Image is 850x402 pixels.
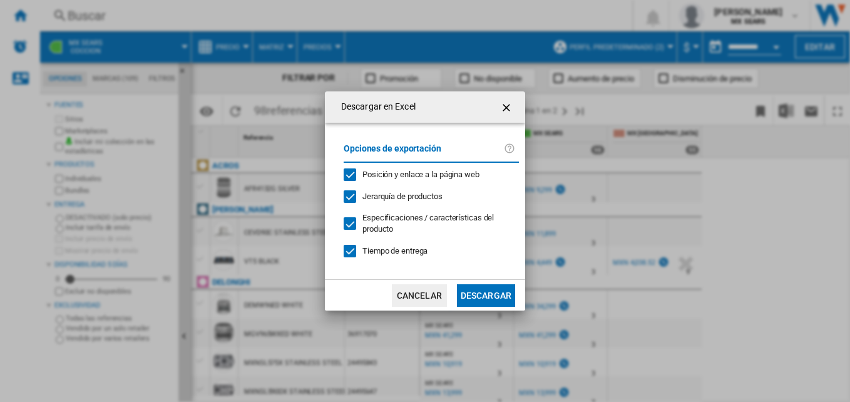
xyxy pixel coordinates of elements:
md-checkbox: Posición y enlace a la página web [344,169,509,181]
span: Jerarquía de productos [362,192,443,201]
ng-md-icon: getI18NText('BUTTONS.CLOSE_DIALOG') [500,100,515,115]
span: Posición y enlace a la página web [362,170,479,179]
button: Cancelar [392,284,447,307]
span: Especificaciones / características del producto [362,213,494,234]
h4: Descargar en Excel [335,101,416,113]
md-checkbox: Jerarquía de productos [344,190,509,202]
label: Opciones de exportación [344,142,504,165]
div: Solo se aplica a la Visión Categoría [362,212,509,235]
span: Tiempo de entrega [362,246,428,255]
button: getI18NText('BUTTONS.CLOSE_DIALOG') [495,95,520,120]
button: Descargar [457,284,515,307]
md-checkbox: Tiempo de entrega [344,245,519,257]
